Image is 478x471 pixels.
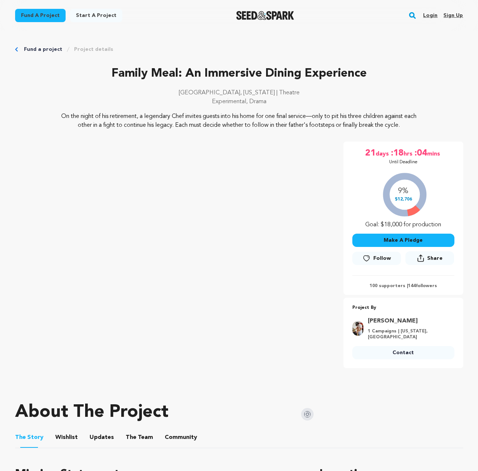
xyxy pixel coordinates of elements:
[15,404,168,421] h1: About The Project
[408,284,416,288] span: 144
[15,97,463,106] p: Experimental, Drama
[368,328,450,340] p: 1 Campaigns | [US_STATE], [GEOGRAPHIC_DATA]
[165,433,197,442] span: Community
[70,9,122,22] a: Start a project
[427,147,442,159] span: mins
[352,304,454,312] p: Project By
[352,346,454,359] a: Contact
[427,255,443,262] span: Share
[405,251,454,268] span: Share
[60,112,418,130] p: On the night of his retirement, a legendary Chef invites guests into his home for one final servi...
[404,147,414,159] span: hrs
[368,317,450,325] a: Goto Ben Baron profile
[376,147,390,159] span: days
[365,147,376,159] span: 21
[423,10,437,21] a: Login
[15,65,463,83] p: Family Meal: An Immersive Dining Experience
[390,147,404,159] span: :18
[352,321,363,336] img: cc89a08dfaab1b70.jpg
[352,283,454,289] p: 100 supporters | followers
[15,433,43,442] span: Story
[15,433,26,442] span: The
[352,252,401,265] a: Follow
[373,255,391,262] span: Follow
[15,46,463,53] div: Breadcrumb
[301,408,314,421] img: Seed&Spark Instagram Icon
[74,46,113,53] a: Project details
[414,147,427,159] span: :04
[15,9,66,22] a: Fund a project
[389,159,418,165] p: Until Deadline
[24,46,62,53] a: Fund a project
[443,10,463,21] a: Sign up
[15,88,463,97] p: [GEOGRAPHIC_DATA], [US_STATE] | Theatre
[55,433,78,442] span: Wishlist
[126,433,136,442] span: The
[90,433,114,442] span: Updates
[126,433,153,442] span: Team
[236,11,294,20] a: Seed&Spark Homepage
[236,11,294,20] img: Seed&Spark Logo Dark Mode
[405,251,454,265] button: Share
[352,234,454,247] button: Make A Pledge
